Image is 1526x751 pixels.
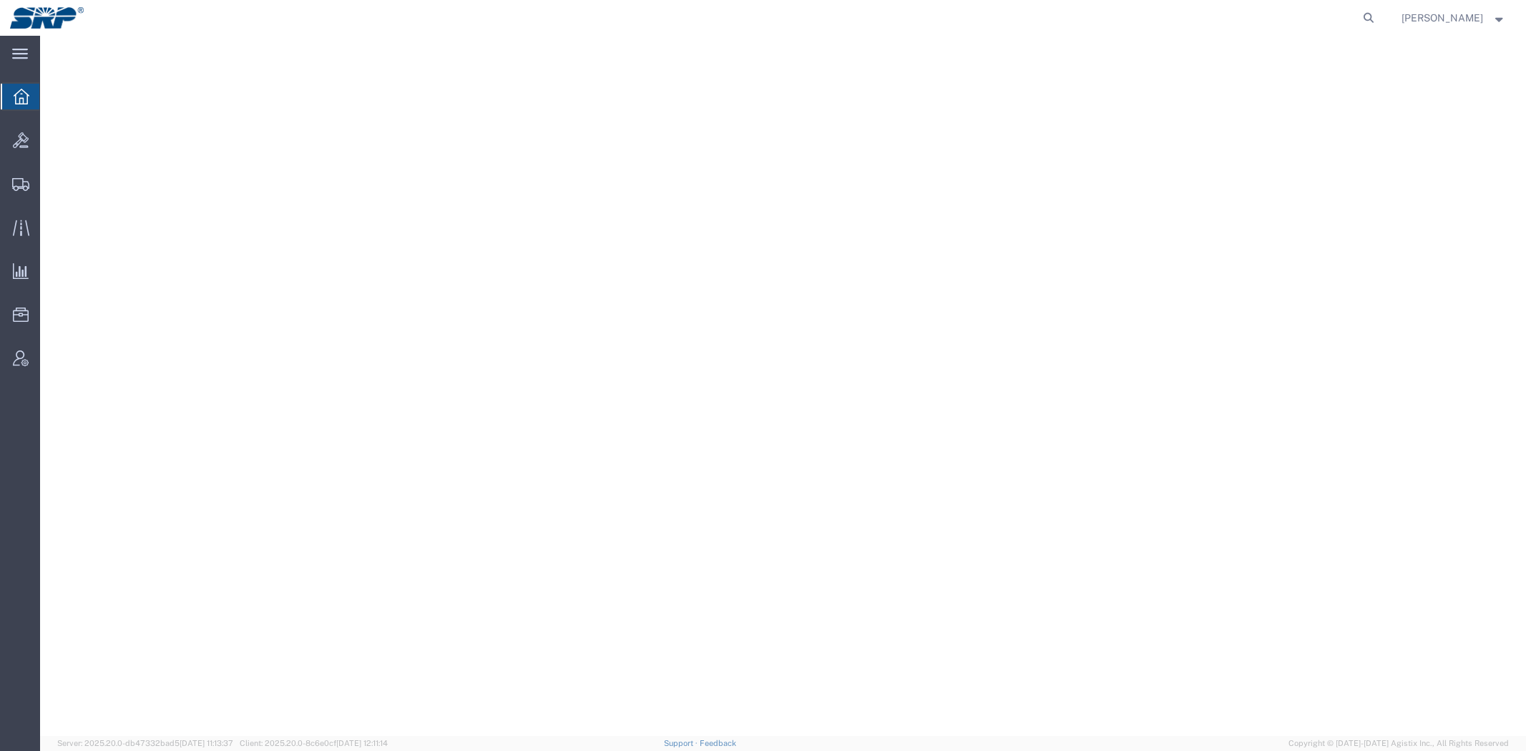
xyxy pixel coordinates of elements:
button: [PERSON_NAME] [1401,9,1507,26]
span: Client: 2025.20.0-8c6e0cf [240,739,388,747]
span: [DATE] 12:11:14 [336,739,388,747]
span: Copyright © [DATE]-[DATE] Agistix Inc., All Rights Reserved [1288,737,1509,750]
iframe: FS Legacy Container [40,36,1526,736]
img: logo [10,7,84,29]
span: Server: 2025.20.0-db47332bad5 [57,739,233,747]
a: Support [664,739,700,747]
span: Marissa Camacho [1402,10,1483,26]
a: Feedback [700,739,736,747]
span: [DATE] 11:13:37 [180,739,233,747]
